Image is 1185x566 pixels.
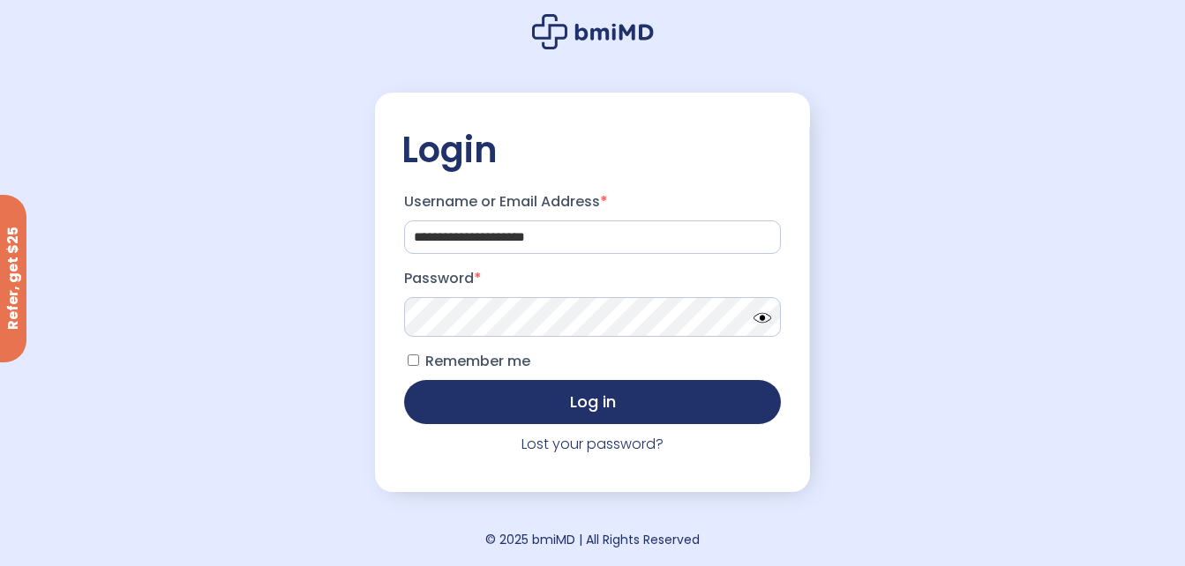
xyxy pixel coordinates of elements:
input: Remember me [408,354,419,366]
label: Password [404,264,781,293]
button: Log in [404,380,781,424]
div: © 2025 bmiMD | All Rights Reserved [485,527,700,552]
a: Lost your password? [521,434,664,454]
h2: Login [401,128,784,172]
label: Username or Email Address [404,188,781,216]
span: Remember me [425,351,530,371]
